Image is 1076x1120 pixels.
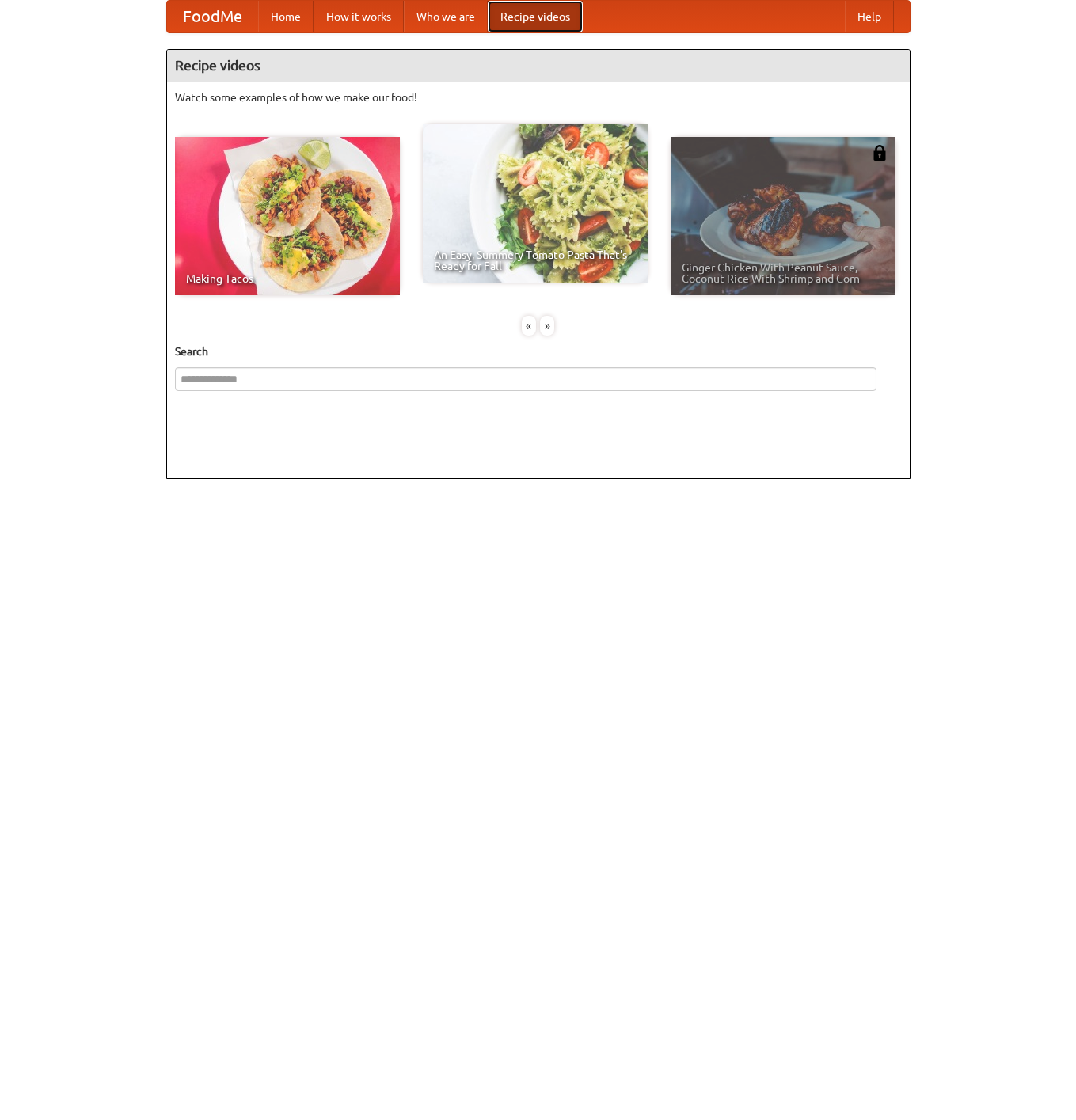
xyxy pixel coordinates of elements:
a: Who we are [404,1,488,32]
p: Watch some examples of how we make our food! [175,89,902,105]
a: How it works [314,1,404,32]
a: FoodMe [167,1,258,32]
a: An Easy, Summery Tomato Pasta That's Ready for Fall [423,124,648,283]
div: » [540,316,554,336]
div: « [522,316,536,336]
span: An Easy, Summery Tomato Pasta That's Ready for Fall [434,249,637,271]
a: Recipe videos [488,1,583,32]
h4: Recipe videos [167,50,910,82]
a: Making Tacos [175,137,400,295]
span: Making Tacos [186,273,389,284]
a: Help [845,1,894,32]
img: 483408.png [872,145,888,161]
h5: Search [175,344,902,359]
a: Home [258,1,314,32]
